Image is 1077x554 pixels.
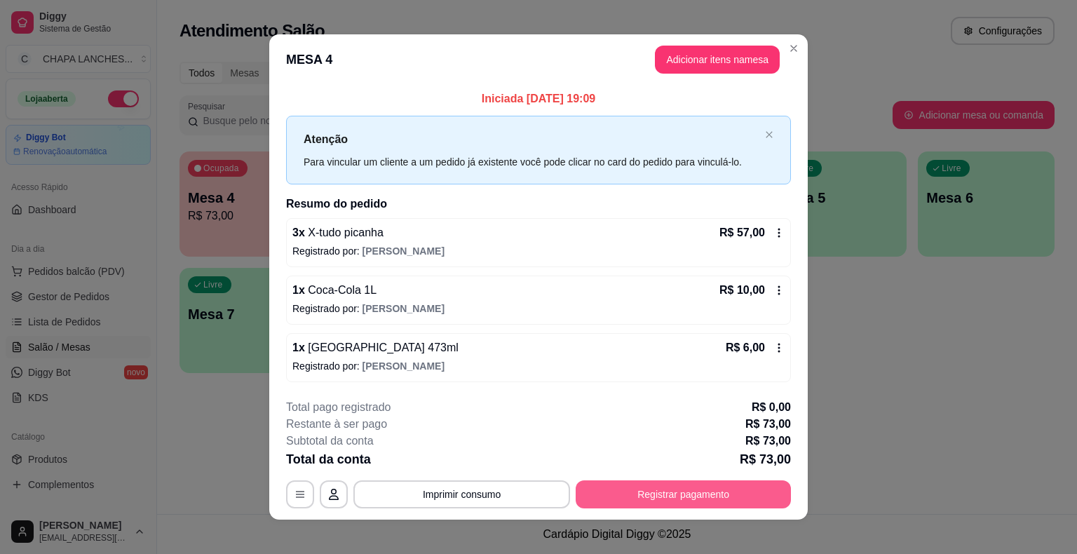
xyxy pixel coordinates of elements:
span: [PERSON_NAME] [363,303,445,314]
div: Para vincular um cliente a um pedido já existente você pode clicar no card do pedido para vinculá... [304,154,759,170]
p: Total pago registrado [286,399,391,416]
button: Registrar pagamento [576,480,791,508]
p: 3 x [292,224,384,241]
p: 1 x [292,282,377,299]
button: close [765,130,773,140]
span: [GEOGRAPHIC_DATA] 473ml [305,342,459,353]
p: R$ 57,00 [719,224,765,241]
h2: Resumo do pedido [286,196,791,212]
p: Iniciada [DATE] 19:09 [286,90,791,107]
p: R$ 73,00 [740,450,791,469]
p: Atenção [304,130,759,148]
button: Close [783,37,805,60]
p: Restante à ser pago [286,416,387,433]
p: R$ 0,00 [752,399,791,416]
p: R$ 73,00 [745,433,791,450]
p: R$ 10,00 [719,282,765,299]
p: R$ 6,00 [726,339,765,356]
span: close [765,130,773,139]
span: Coca-Cola 1L [305,284,377,296]
p: Registrado por: [292,302,785,316]
p: Total da conta [286,450,371,469]
p: Subtotal da conta [286,433,374,450]
span: [PERSON_NAME] [363,245,445,257]
span: [PERSON_NAME] [363,360,445,372]
span: X-tudo picanha [305,227,384,238]
p: Registrado por: [292,244,785,258]
button: Imprimir consumo [353,480,570,508]
p: 1 x [292,339,459,356]
header: MESA 4 [269,34,808,85]
button: Adicionar itens namesa [655,46,780,74]
p: R$ 73,00 [745,416,791,433]
p: Registrado por: [292,359,785,373]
